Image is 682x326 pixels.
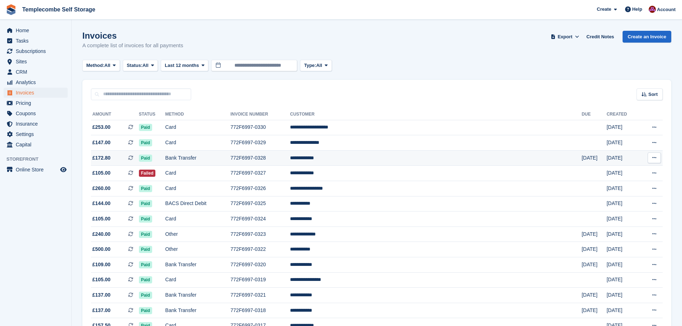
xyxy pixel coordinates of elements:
a: menu [4,25,68,35]
span: Paid [139,155,152,162]
span: £105.00 [92,169,111,177]
a: Preview store [59,165,68,174]
button: Method: All [82,60,120,72]
td: 772F6997-0320 [231,257,290,273]
span: Paid [139,231,152,238]
td: [DATE] [606,211,639,227]
td: 772F6997-0319 [231,272,290,288]
span: Subscriptions [16,46,59,56]
span: Sort [648,91,658,98]
span: Last 12 months [165,62,199,69]
td: Bank Transfer [165,288,231,303]
td: [DATE] [606,166,639,181]
span: Analytics [16,77,59,87]
span: Account [657,6,676,13]
td: Bank Transfer [165,150,231,166]
span: Sites [16,57,59,67]
span: Paid [139,185,152,192]
span: Paid [139,292,152,299]
span: £253.00 [92,123,111,131]
td: [DATE] [606,242,639,257]
td: BACS Direct Debit [165,196,231,211]
td: [DATE] [606,135,639,151]
span: £137.00 [92,291,111,299]
span: Help [632,6,642,13]
a: menu [4,46,68,56]
td: 772F6997-0329 [231,135,290,151]
span: Home [16,25,59,35]
span: £260.00 [92,185,111,192]
a: menu [4,77,68,87]
td: Card [165,272,231,288]
td: Card [165,181,231,196]
td: Card [165,166,231,181]
td: [DATE] [582,242,607,257]
a: menu [4,119,68,129]
button: Last 12 months [161,60,208,72]
td: 772F6997-0327 [231,166,290,181]
span: £137.00 [92,307,111,314]
th: Created [606,109,639,120]
td: 772F6997-0318 [231,303,290,318]
td: 772F6997-0321 [231,288,290,303]
span: Export [558,33,572,40]
img: stora-icon-8386f47178a22dfd0bd8f6a31ec36ba5ce8667c1dd55bd0f319d3a0aa187defe.svg [6,4,16,15]
th: Method [165,109,231,120]
a: menu [4,108,68,118]
a: menu [4,98,68,108]
span: Storefront [6,156,71,163]
span: Pricing [16,98,59,108]
span: Paid [139,200,152,207]
td: Card [165,211,231,227]
td: 772F6997-0325 [231,196,290,211]
span: £500.00 [92,245,111,253]
td: 772F6997-0324 [231,211,290,227]
td: [DATE] [606,227,639,242]
td: [DATE] [582,257,607,273]
a: menu [4,129,68,139]
span: Create [597,6,611,13]
button: Export [549,31,581,43]
span: Failed [139,170,156,177]
span: Settings [16,129,59,139]
span: £172.80 [92,154,111,162]
span: Paid [139,246,152,253]
a: menu [4,36,68,46]
a: menu [4,88,68,98]
span: CRM [16,67,59,77]
td: [DATE] [582,227,607,242]
td: Card [165,135,231,151]
span: Capital [16,140,59,150]
span: Tasks [16,36,59,46]
td: Bank Transfer [165,303,231,318]
td: [DATE] [606,181,639,196]
span: £105.00 [92,215,111,223]
span: All [142,62,149,69]
td: Bank Transfer [165,257,231,273]
td: [DATE] [606,257,639,273]
td: [DATE] [582,303,607,318]
td: [DATE] [606,120,639,135]
th: Customer [290,109,581,120]
span: £105.00 [92,276,111,283]
span: £240.00 [92,230,111,238]
a: menu [4,57,68,67]
td: Card [165,120,231,135]
button: Status: All [123,60,158,72]
td: Other [165,242,231,257]
span: Paid [139,276,152,283]
td: [DATE] [606,288,639,303]
a: Credit Notes [584,31,617,43]
td: [DATE] [606,272,639,288]
span: Insurance [16,119,59,129]
span: £109.00 [92,261,111,268]
a: Create an Invoice [623,31,671,43]
td: [DATE] [582,150,607,166]
td: [DATE] [606,150,639,166]
td: [DATE] [606,303,639,318]
td: 772F6997-0330 [231,120,290,135]
a: menu [4,67,68,77]
td: [DATE] [582,288,607,303]
a: menu [4,165,68,175]
p: A complete list of invoices for all payments [82,42,183,50]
